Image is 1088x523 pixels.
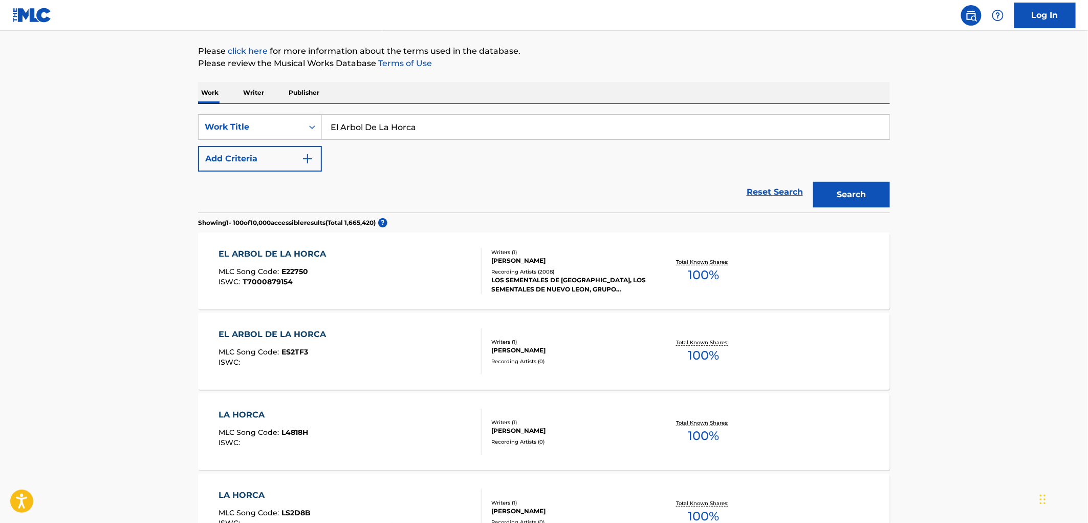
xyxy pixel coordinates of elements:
div: [PERSON_NAME] [491,426,646,435]
span: 100 % [688,346,719,365]
a: click here [228,46,268,56]
span: MLC Song Code : [219,267,282,276]
div: Help [988,5,1008,26]
div: LA HORCA [219,409,309,421]
button: Search [813,182,890,207]
a: EL ARBOL DE LA HORCAMLC Song Code:ES2TF3ISWC:Writers (1)[PERSON_NAME]Recording Artists (0)Total K... [198,313,890,390]
span: E22750 [282,267,309,276]
div: EL ARBOL DE LA HORCA [219,248,332,260]
p: Total Known Shares: [676,339,731,346]
div: Recording Artists ( 0 ) [491,358,646,365]
p: Total Known Shares: [676,258,731,266]
span: MLC Song Code : [219,508,282,517]
p: Showing 1 - 100 of 10,000 accessible results (Total 1,665,420 ) [198,218,376,227]
iframe: Chat Widget [1037,474,1088,523]
p: Please for more information about the terms used in the database. [198,45,890,57]
span: 100 % [688,427,719,445]
a: Public Search [961,5,982,26]
span: MLC Song Code : [219,347,282,357]
p: Writer [240,82,267,103]
img: search [965,9,977,22]
p: Total Known Shares: [676,419,731,427]
span: ISWC : [219,277,243,286]
a: LA HORCAMLC Song Code:L4818HISWC:Writers (1)[PERSON_NAME]Recording Artists (0)Total Known Shares:... [198,393,890,470]
div: Recording Artists ( 2008 ) [491,268,646,276]
a: Terms of Use [376,58,432,68]
a: EL ARBOL DE LA HORCAMLC Song Code:E22750ISWC:T7000879154Writers (1)[PERSON_NAME]Recording Artists... [198,233,890,309]
div: Recording Artists ( 0 ) [491,438,646,446]
form: Search Form [198,114,890,213]
a: Reset Search [742,181,808,203]
div: Drag [1040,484,1046,515]
span: T7000879154 [243,277,293,286]
div: [PERSON_NAME] [491,346,646,355]
span: MLC Song Code : [219,428,282,437]
p: Please review the Musical Works Database [198,57,890,70]
div: Writers ( 1 ) [491,499,646,507]
div: Writers ( 1 ) [491,338,646,346]
img: 9d2ae6d4665cec9f34b9.svg [301,153,314,165]
div: Writers ( 1 ) [491,419,646,426]
p: Total Known Shares: [676,499,731,507]
div: Work Title [205,121,297,133]
p: Publisher [286,82,322,103]
span: ISWC : [219,358,243,367]
a: Log In [1014,3,1076,28]
span: ? [378,218,387,227]
div: LOS SEMENTALES DE [GEOGRAPHIC_DATA], LOS SEMENTALES DE NUEVO LEON, GRUPO LABERINTO, [PERSON_NAME]... [491,276,646,294]
div: [PERSON_NAME] [491,256,646,265]
span: ES2TF3 [282,347,309,357]
div: EL ARBOL DE LA HORCA [219,328,332,341]
span: ISWC : [219,438,243,447]
span: LS2D8B [282,508,311,517]
span: L4818H [282,428,309,437]
div: Writers ( 1 ) [491,248,646,256]
span: 100 % [688,266,719,284]
button: Add Criteria [198,146,322,172]
div: LA HORCA [219,489,311,501]
div: [PERSON_NAME] [491,507,646,516]
img: MLC Logo [12,8,52,23]
p: Work [198,82,222,103]
img: help [992,9,1004,22]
